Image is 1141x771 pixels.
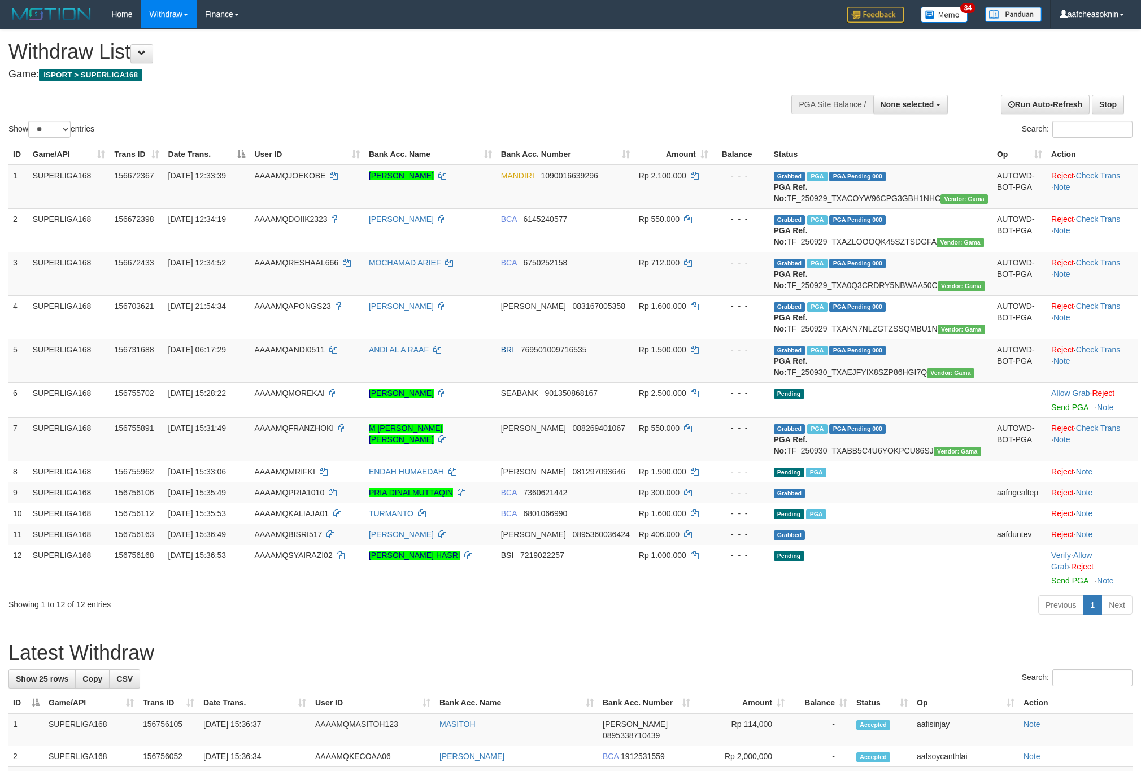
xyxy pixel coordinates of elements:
span: Grabbed [774,424,805,434]
span: AAAAMQAPONGS23 [254,302,330,311]
td: AUTOWD-BOT-PGA [992,417,1047,461]
a: Note [1053,435,1070,444]
span: BCA [501,488,517,497]
th: Game/API: activate to sort column ascending [44,692,138,713]
th: Amount: activate to sort column ascending [634,144,713,165]
span: [PERSON_NAME] [501,424,566,433]
a: Note [1076,467,1093,476]
span: Marked by aafsengchandara [807,172,827,181]
div: - - - [717,466,765,477]
span: AAAAMQDOIIK2323 [254,215,327,224]
th: Bank Acc. Number: activate to sort column ascending [497,144,634,165]
a: Send PGA [1051,576,1088,585]
span: 156756163 [114,530,154,539]
a: Check Trans [1076,302,1121,311]
a: Verify [1051,551,1071,560]
th: User ID: activate to sort column ascending [250,144,364,165]
span: Grabbed [774,530,805,540]
a: Allow Grab [1051,551,1092,571]
a: Note [1053,182,1070,191]
div: - - - [717,257,765,268]
span: 34 [960,3,975,13]
a: Note [1024,720,1040,729]
span: · [1051,389,1092,398]
span: AAAAMQRESHAAL666 [254,258,338,267]
td: SUPERLIGA168 [28,545,110,591]
a: [PERSON_NAME] [439,752,504,761]
td: AUTOWD-BOT-PGA [992,295,1047,339]
span: Copy 0895360036424 to clipboard [573,530,630,539]
span: 156731688 [114,345,154,354]
span: AAAAMQMOREKAI [254,389,324,398]
span: [DATE] 15:36:53 [168,551,226,560]
span: Marked by aafsoycanthlai [807,259,827,268]
h1: Withdraw List [8,41,750,63]
span: Grabbed [774,302,805,312]
span: [PERSON_NAME] [501,302,566,311]
span: CSV [116,674,133,683]
a: Copy [75,669,110,689]
a: Reject [1051,530,1074,539]
a: [PERSON_NAME] [369,302,434,311]
span: Grabbed [774,215,805,225]
img: panduan.png [985,7,1042,22]
a: Stop [1092,95,1124,114]
span: 156672367 [114,171,154,180]
td: AAAAMQMASITOH123 [311,713,435,746]
a: Check Trans [1076,345,1121,354]
span: Rp 2.500.000 [639,389,686,398]
span: Rp 712.000 [639,258,680,267]
span: Accepted [856,720,890,730]
span: Rp 550.000 [639,424,680,433]
td: TF_250929_TXA0Q3CRDRY5NBWAA50C [769,252,992,295]
th: Balance [713,144,769,165]
span: 156672398 [114,215,154,224]
a: ANDI AL A RAAF [369,345,429,354]
a: Reject [1051,302,1074,311]
span: Rp 1.000.000 [639,551,686,560]
th: Status [769,144,992,165]
span: [PERSON_NAME] [501,530,566,539]
span: PGA Pending [829,424,886,434]
th: ID [8,144,28,165]
th: Balance: activate to sort column ascending [789,692,852,713]
td: SUPERLIGA168 [28,252,110,295]
span: 156755962 [114,467,154,476]
td: · [1047,524,1138,545]
span: AAAAMQKALIAJA01 [254,509,329,518]
a: [PERSON_NAME] [369,215,434,224]
span: AAAAMQFRANZHOKI [254,424,334,433]
label: Search: [1022,121,1133,138]
a: MOCHAMAD ARIEF [369,258,441,267]
th: Amount: activate to sort column ascending [695,692,789,713]
td: SUPERLIGA168 [28,417,110,461]
td: SUPERLIGA168 [28,208,110,252]
span: 156672433 [114,258,154,267]
td: aafduntev [992,524,1047,545]
td: - [789,746,852,767]
a: Reject [1051,424,1074,433]
span: Marked by aafromsomean [807,346,827,355]
span: Grabbed [774,172,805,181]
a: ENDAH HUMAEDAH [369,467,444,476]
a: Run Auto-Refresh [1001,95,1090,114]
h1: Latest Withdraw [8,642,1133,664]
span: AAAAMQBISRI517 [254,530,322,539]
span: Marked by aafsoumeymey [807,424,827,434]
td: 156756105 [138,713,199,746]
span: Rp 1.900.000 [639,467,686,476]
img: Button%20Memo.svg [921,7,968,23]
span: Rp 1.600.000 [639,509,686,518]
span: 156756168 [114,551,154,560]
div: - - - [717,387,765,399]
td: 9 [8,482,28,503]
img: Feedback.jpg [847,7,904,23]
b: PGA Ref. No: [774,226,808,246]
span: Copy 7360621442 to clipboard [523,488,567,497]
select: Showentries [28,121,71,138]
td: 12 [8,545,28,591]
td: · · [1047,208,1138,252]
td: 156756052 [138,746,199,767]
a: Next [1101,595,1133,615]
b: PGA Ref. No: [774,269,808,290]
